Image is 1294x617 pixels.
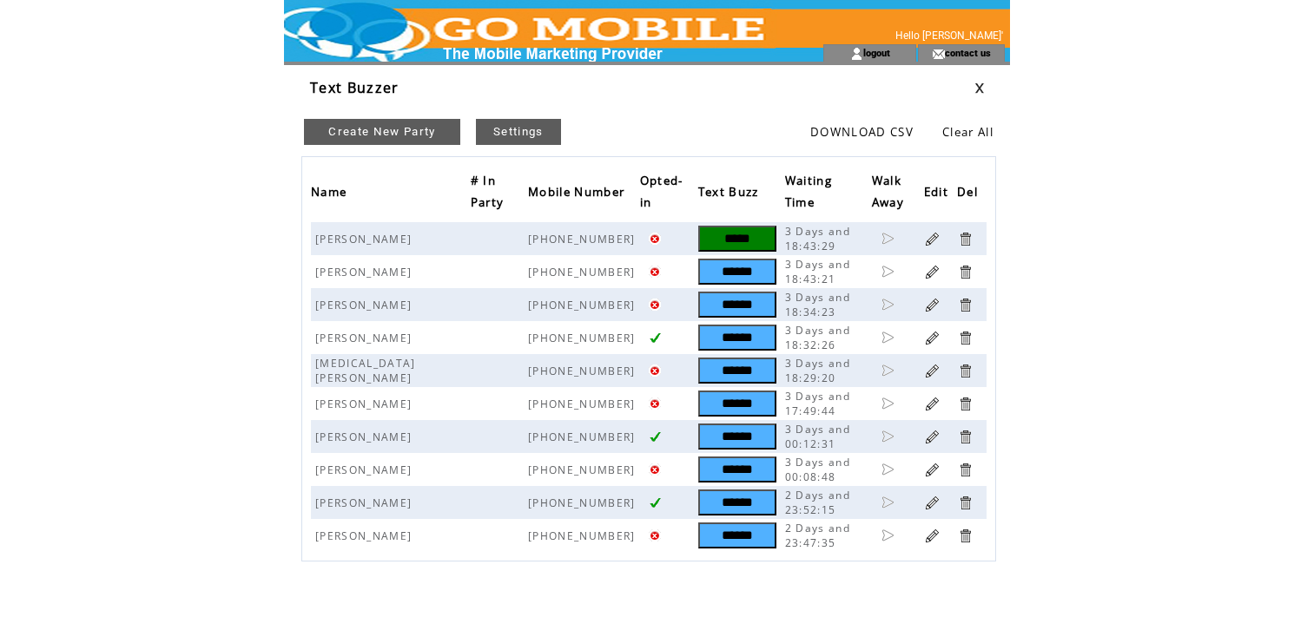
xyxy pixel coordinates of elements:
[872,168,908,219] span: Walk Away
[785,422,850,451] span: 3 Days and 00:12:31
[785,389,850,418] span: 3 Days and 17:49:44
[850,47,863,61] img: account_icon.gif
[785,455,850,484] span: 3 Days and 00:08:48
[942,124,994,140] a: Clear All
[640,168,683,219] span: Opted-in
[785,290,850,319] span: 3 Days and 18:34:23
[304,119,460,145] a: Create New Party
[957,462,974,478] a: Click to delete
[932,47,945,61] img: contact_us_icon.gif
[881,331,895,345] a: Click to set as walk away
[881,265,895,279] a: Click to set as walk away
[528,232,640,246] span: [PHONE_NUMBER]
[924,180,953,208] span: Edit
[924,396,941,412] a: Click to edit
[315,463,416,477] span: [PERSON_NAME]
[924,363,941,379] a: Click to edit
[881,298,895,312] a: Click to set as walk away
[881,463,895,476] a: Click to set as walk away
[957,264,974,280] a: Click to delete
[957,231,974,247] a: Click to delete
[528,496,640,510] span: [PHONE_NUMBER]
[315,528,416,543] span: [PERSON_NAME]
[528,528,640,543] span: [PHONE_NUMBER]
[528,463,640,477] span: [PHONE_NUMBER]
[528,180,629,208] span: Mobile Number
[881,528,895,542] a: Click to set as walk away
[785,356,850,385] span: 3 Days and 18:29:20
[785,257,850,286] span: 3 Days and 18:43:21
[528,430,640,444] span: [PHONE_NUMBER]
[863,47,890,58] a: logout
[924,231,941,247] a: Click to edit
[945,47,991,58] a: contact us
[528,298,640,312] span: [PHONE_NUMBER]
[924,429,941,445] a: Click to edit
[698,180,763,208] span: Text Buzz
[785,224,850,253] span: 3 Days and 18:43:29
[957,363,974,379] a: Click to delete
[310,78,399,97] span: Text Buzzer
[957,495,974,511] a: Click to delete
[881,364,895,377] a: Click to set as walk away
[924,264,941,280] a: Click to edit
[315,430,416,444] span: [PERSON_NAME]
[924,297,941,313] a: Click to edit
[810,124,914,140] a: DOWNLOAD CSV
[315,496,416,510] span: [PERSON_NAME]
[528,331,640,345] span: [PHONE_NUMBER]
[315,356,416,385] span: [MEDICAL_DATA][PERSON_NAME]
[957,297,974,313] a: Click to delete
[957,180,982,208] span: Del
[881,496,895,509] a: Click to set as walk away
[924,528,941,544] a: Click to edit
[315,331,416,345] span: [PERSON_NAME]
[785,168,832,219] span: Waiting Time
[528,397,640,411] span: [PHONE_NUMBER]
[957,429,974,445] a: Click to delete
[315,232,416,246] span: [PERSON_NAME]
[924,462,941,478] a: Click to edit
[528,265,640,279] span: [PHONE_NUMBER]
[311,180,351,208] span: Name
[881,232,895,246] a: Click to set as walk away
[881,430,895,443] a: Click to set as walk away
[924,495,941,511] a: Click to edit
[315,265,416,279] span: [PERSON_NAME]
[785,488,850,517] span: 2 Days and 23:52:15
[957,330,974,346] a: Click to delete
[315,298,416,312] span: [PERSON_NAME]
[881,397,895,410] a: Click to set as walk away
[528,364,640,378] span: [PHONE_NUMBER]
[895,30,1003,42] span: Hello [PERSON_NAME]'
[957,528,974,544] a: Click to delete
[785,323,850,352] span: 3 Days and 18:32:26
[476,119,561,145] a: Settings
[957,396,974,412] a: Click to delete
[785,521,850,550] span: 2 Days and 23:47:35
[315,397,416,411] span: [PERSON_NAME]
[471,168,509,219] span: # In Party
[924,330,941,346] a: Click to edit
